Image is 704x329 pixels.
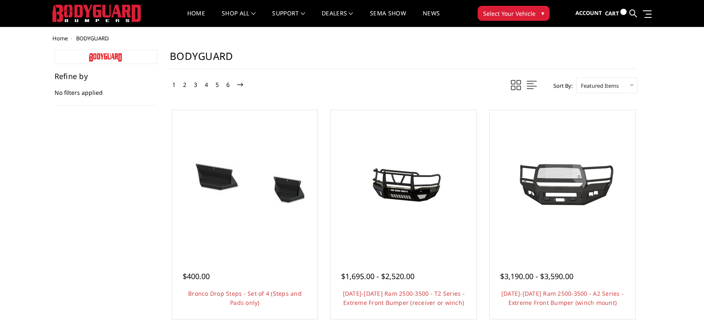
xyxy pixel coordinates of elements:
a: Cart [605,2,627,25]
a: Home [187,10,205,27]
a: Bronco Drop Steps - Set of 4 (Steps and Pads only) Bronco Drop Steps - Set of 4 (Steps and Pads o... [174,112,316,254]
span: $1,695.00 - $2,520.00 [341,271,414,281]
span: BODYGUARD [76,35,109,42]
img: BODYGUARD BUMPERS [52,5,142,22]
a: 3 [192,80,199,90]
a: Home [52,35,68,42]
a: 2 [181,80,188,90]
a: [DATE]-[DATE] Ram 2500-3500 - T2 Series - Extreme Front Bumper (receiver or winch) [343,289,465,307]
a: Support [272,10,305,27]
h1: BODYGUARD [170,50,637,69]
a: shop all [222,10,255,27]
span: Select Your Vehicle [483,9,535,18]
img: 2019-2026 Ram 2500-3500 - T2 Series - Extreme Front Bumper (receiver or winch) [337,152,470,214]
span: $3,190.00 - $3,590.00 [500,271,573,281]
a: Account [575,2,602,25]
img: 2019-2025 Ram 2500-3500 - A2 Series - Extreme Front Bumper (winch mount) [496,153,629,213]
span: ▾ [541,9,544,17]
a: 5 [213,80,221,90]
a: 2019-2025 Ram 2500-3500 - A2 Series - Extreme Front Bumper (winch mount) [492,112,633,254]
a: 1 [170,80,178,90]
a: [DATE]-[DATE] Ram 2500-3500 - A2 Series - Extreme Front Bumper (winch mount) [501,289,624,307]
span: Cart [605,10,619,17]
a: Bronco Drop Steps - Set of 4 (Steps and Pads only) [188,289,302,307]
a: News [423,10,440,27]
span: Account [575,9,602,17]
img: bodyguard-logoonly-red_1544544210__99040.original.jpg [89,53,122,62]
span: $400.00 [183,271,210,281]
label: Sort By: [549,79,573,92]
a: 6 [224,80,232,90]
a: SEMA Show [370,10,406,27]
a: 4 [203,80,210,90]
a: 2019-2026 Ram 2500-3500 - T2 Series - Extreme Front Bumper (receiver or winch) 2019-2026 Ram 2500... [333,112,474,254]
h5: Refine by [55,72,158,80]
div: No filters applied [55,72,158,106]
a: Dealers [322,10,353,27]
button: Select Your Vehicle [478,6,550,21]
